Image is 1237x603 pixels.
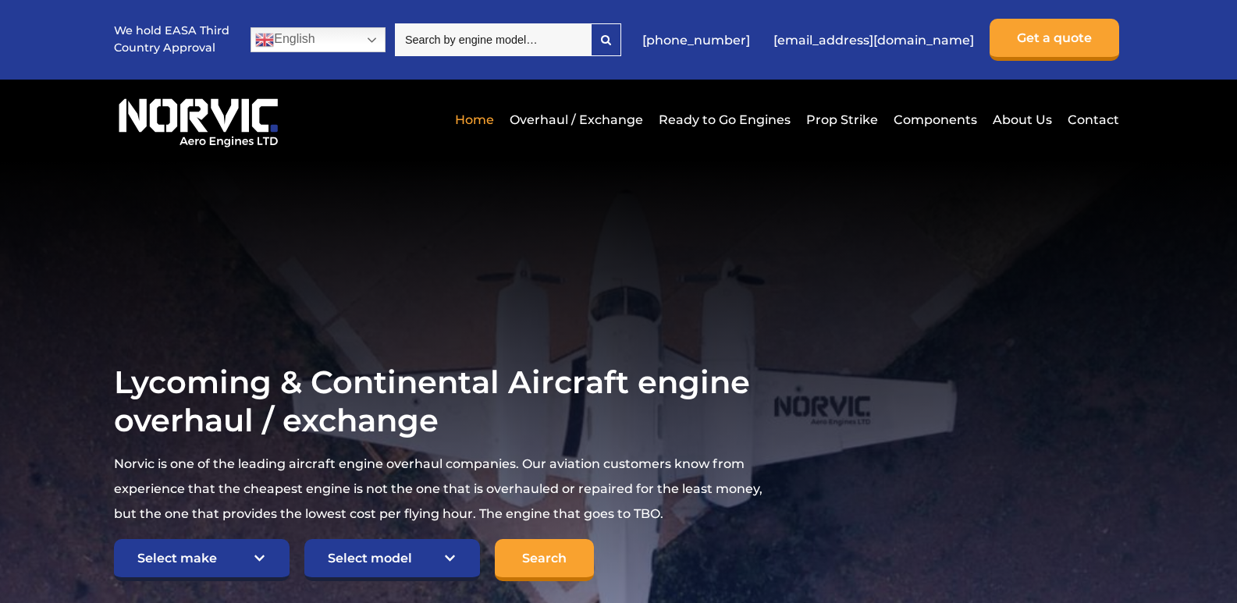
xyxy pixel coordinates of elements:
a: Contact [1064,101,1119,139]
input: Search by engine model… [395,23,591,56]
img: Norvic Aero Engines logo [114,91,282,148]
a: [EMAIL_ADDRESS][DOMAIN_NAME] [766,21,982,59]
a: Home [451,101,498,139]
img: en [255,30,274,49]
a: About Us [989,101,1056,139]
p: Norvic is one of the leading aircraft engine overhaul companies. Our aviation customers know from... [114,452,770,527]
a: Get a quote [990,19,1119,61]
p: We hold EASA Third Country Approval [114,23,231,56]
a: Ready to Go Engines [655,101,794,139]
a: English [251,27,386,52]
a: Overhaul / Exchange [506,101,647,139]
input: Search [495,539,594,581]
h1: Lycoming & Continental Aircraft engine overhaul / exchange [114,363,770,439]
a: [PHONE_NUMBER] [634,21,758,59]
a: Prop Strike [802,101,882,139]
a: Components [890,101,981,139]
